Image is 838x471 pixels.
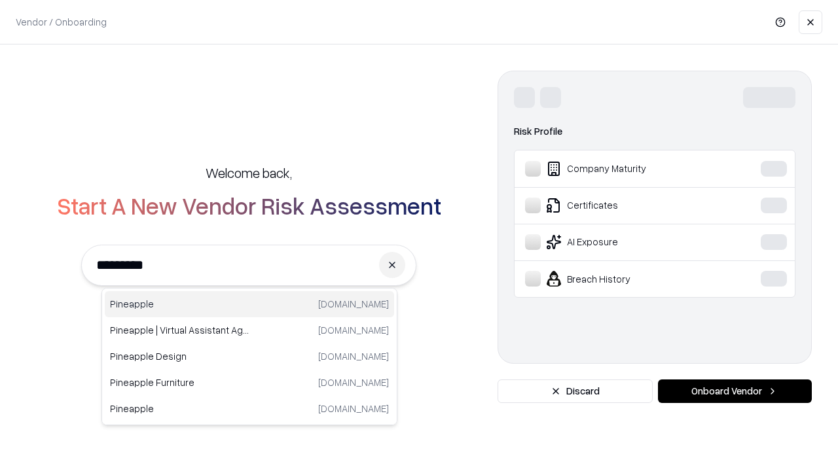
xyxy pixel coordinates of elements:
[318,297,389,311] p: [DOMAIN_NAME]
[318,323,389,337] p: [DOMAIN_NAME]
[514,124,795,139] div: Risk Profile
[57,192,441,218] h2: Start A New Vendor Risk Assessment
[101,288,397,425] div: Suggestions
[498,379,653,403] button: Discard
[525,198,721,213] div: Certificates
[318,375,389,389] p: [DOMAIN_NAME]
[206,164,292,182] h5: Welcome back,
[110,402,249,415] p: Pineapple
[110,349,249,363] p: Pineapple Design
[110,375,249,389] p: Pineapple Furniture
[318,349,389,363] p: [DOMAIN_NAME]
[525,234,721,250] div: AI Exposure
[110,323,249,337] p: Pineapple | Virtual Assistant Agency
[318,402,389,415] p: [DOMAIN_NAME]
[525,271,721,287] div: Breach History
[658,379,812,403] button: Onboard Vendor
[525,161,721,177] div: Company Maturity
[110,297,249,311] p: Pineapple
[16,15,107,29] p: Vendor / Onboarding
